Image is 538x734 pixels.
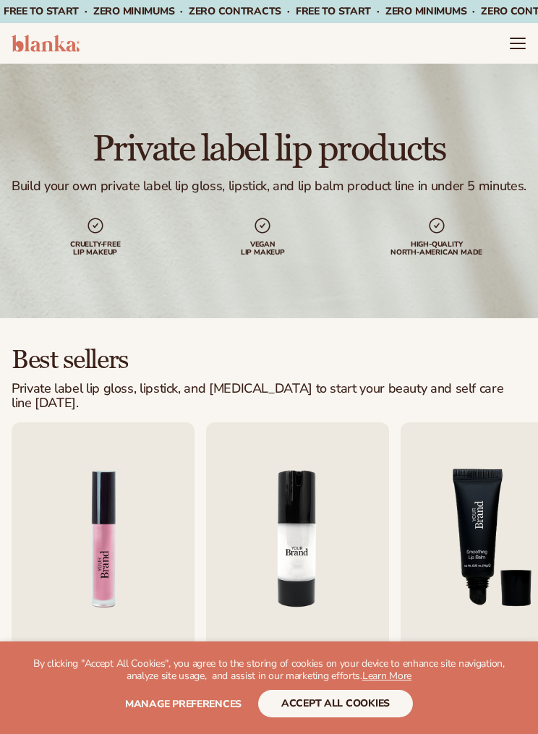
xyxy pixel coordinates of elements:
span: Manage preferences [125,697,242,711]
div: Build your own private label lip gloss, lipstick, and lip balm product line in under 5 minutes. [12,179,526,194]
img: Shopify Image 3 [206,422,389,656]
h1: Private label lip products [93,132,446,168]
a: Learn More [362,669,411,683]
h2: Best sellers [12,347,526,373]
a: 1 / 9 [12,422,195,725]
div: High-quality North-american made [390,241,482,257]
img: Shopify Image 2 [12,422,195,656]
span: · [287,4,290,18]
summary: Menu [509,35,526,52]
div: Private label lip gloss, lipstick, and [MEDICAL_DATA] to start your beauty and self care line [DA... [12,382,526,411]
span: Free to start · ZERO minimums · ZERO contracts [4,4,296,18]
a: 2 / 9 [206,422,389,725]
p: By clicking "Accept All Cookies", you agree to the storing of cookies on your device to enhance s... [29,658,509,683]
button: accept all cookies [258,690,413,717]
button: Manage preferences [125,690,242,717]
div: Vegan lip makeup [223,241,302,257]
div: Cruelty-free lip makeup [56,241,135,257]
img: logo [12,35,80,52]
